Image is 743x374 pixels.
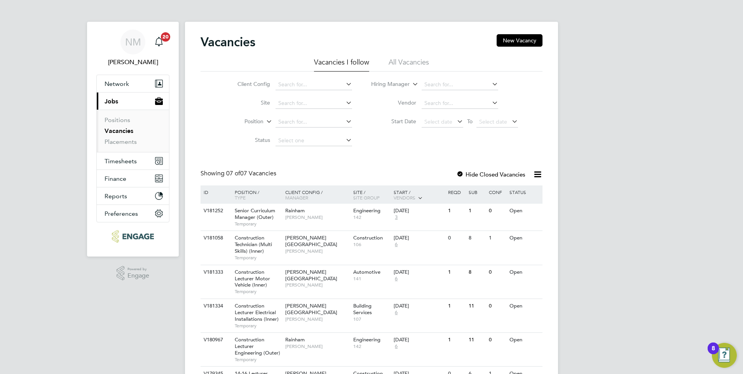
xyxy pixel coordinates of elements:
[446,299,466,313] div: 1
[225,80,270,87] label: Client Config
[97,152,169,170] button: Timesheets
[276,79,352,90] input: Search for...
[394,235,444,241] div: [DATE]
[105,138,137,145] a: Placements
[97,205,169,222] button: Preferences
[371,118,416,125] label: Start Date
[422,79,498,90] input: Search for...
[508,231,541,245] div: Open
[276,98,352,109] input: Search for...
[201,34,255,50] h2: Vacancies
[226,170,240,177] span: 07 of
[424,118,452,125] span: Select date
[285,269,337,282] span: [PERSON_NAME][GEOGRAPHIC_DATA]
[467,204,487,218] div: 1
[389,58,429,72] li: All Vacancies
[353,241,390,248] span: 106
[467,299,487,313] div: 11
[151,30,167,54] a: 20
[446,204,466,218] div: 1
[219,118,263,126] label: Position
[422,98,498,109] input: Search for...
[229,185,283,204] div: Position /
[235,255,281,261] span: Temporary
[97,110,169,152] div: Jobs
[487,299,507,313] div: 0
[105,116,130,124] a: Positions
[283,185,351,204] div: Client Config /
[235,194,246,201] span: Type
[314,58,369,72] li: Vacancies I follow
[353,194,380,201] span: Site Group
[226,170,276,177] span: 07 Vacancies
[117,266,150,281] a: Powered byEngage
[487,333,507,347] div: 0
[97,93,169,110] button: Jobs
[497,34,542,47] button: New Vacancy
[394,269,444,276] div: [DATE]
[285,194,308,201] span: Manager
[105,98,118,105] span: Jobs
[508,185,541,199] div: Status
[127,266,149,273] span: Powered by
[105,80,129,87] span: Network
[394,343,399,350] span: 6
[353,343,390,350] span: 142
[225,136,270,143] label: Status
[392,185,446,205] div: Start /
[446,185,466,199] div: Reqd
[235,336,280,356] span: Construction Lecturer Engineering (Outer)
[202,333,229,347] div: V180967
[96,58,169,67] span: Nathan Morris
[202,185,229,199] div: ID
[202,231,229,245] div: V181058
[285,248,349,254] span: [PERSON_NAME]
[446,265,466,280] div: 1
[96,230,169,243] a: Go to home page
[394,337,444,343] div: [DATE]
[285,207,305,214] span: Rainham
[285,234,337,248] span: [PERSON_NAME][GEOGRAPHIC_DATA]
[446,231,466,245] div: 0
[105,192,127,200] span: Reports
[87,22,179,257] nav: Main navigation
[127,273,149,279] span: Engage
[285,336,305,343] span: Rainham
[105,127,133,135] a: Vacancies
[285,302,337,316] span: [PERSON_NAME][GEOGRAPHIC_DATA]
[353,207,380,214] span: Engineering
[285,316,349,322] span: [PERSON_NAME]
[371,99,416,106] label: Vendor
[125,37,141,47] span: NM
[105,157,137,165] span: Timesheets
[285,282,349,288] span: [PERSON_NAME]
[487,265,507,280] div: 0
[276,117,352,128] input: Search for...
[487,204,507,218] div: 0
[467,185,487,199] div: Sub
[394,214,399,221] span: 3
[467,333,487,347] div: 11
[97,75,169,92] button: Network
[351,185,392,204] div: Site /
[353,276,390,282] span: 141
[394,241,399,248] span: 6
[105,210,138,217] span: Preferences
[235,269,270,288] span: Construction Lecturer Motor Vehicle (Inner)
[353,302,372,316] span: Building Services
[285,214,349,220] span: [PERSON_NAME]
[235,288,281,295] span: Temporary
[285,343,349,350] span: [PERSON_NAME]
[479,118,507,125] span: Select date
[97,170,169,187] button: Finance
[97,187,169,204] button: Reports
[202,299,229,313] div: V181334
[712,348,715,358] div: 8
[446,333,466,347] div: 1
[365,80,410,88] label: Hiring Manager
[394,309,399,316] span: 6
[394,208,444,214] div: [DATE]
[201,170,278,178] div: Showing
[712,343,737,368] button: Open Resource Center, 8 new notifications
[508,204,541,218] div: Open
